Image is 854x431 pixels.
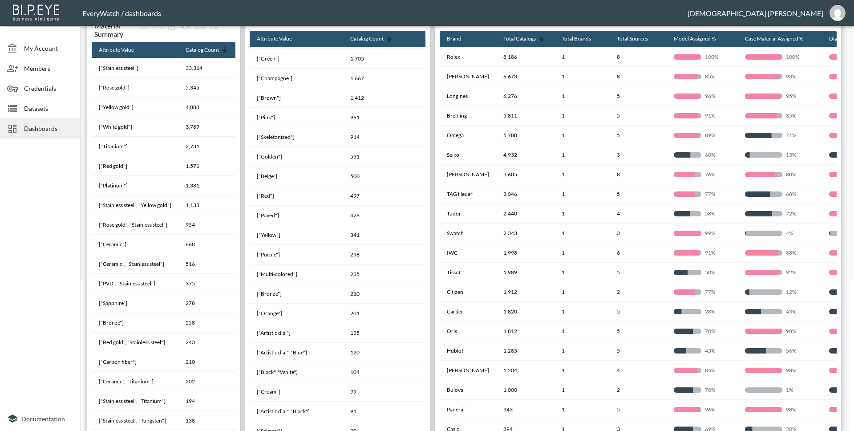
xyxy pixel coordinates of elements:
th: ["Ceramic", "Stainless steel"] [92,254,178,274]
div: 43/100 (43%) [745,308,815,315]
th: 531 [343,147,425,167]
div: EveryWatch / dashboards [82,9,688,17]
th: 1 [554,47,610,67]
th: 954 [178,215,238,235]
button: vishnu@everywatch.com [823,2,852,24]
th: 2,343 [496,224,554,243]
th: 210 [178,352,238,372]
div: 60/100 (60%) [674,151,731,159]
th: 3 [610,145,667,165]
th: 138 [178,411,238,431]
th: ["Skeletonized"] [250,127,343,147]
th: 3,605 [496,165,554,184]
div: Attribute Value [257,33,292,44]
th: 1 [554,400,610,419]
div: 89/100 (89%) [674,131,731,139]
div: 77/100 (77%) [674,190,731,198]
p: 100% [705,53,731,61]
div: 70/100 (70%) [674,327,731,335]
span: Total Sources [617,33,660,44]
th: 210 [343,284,425,304]
th: 375 [178,274,238,293]
th: ["Artistic dial"] [250,323,343,343]
th: ["Brown"] [250,88,343,108]
p: 50% [705,268,731,276]
th: ["Platinum"] [92,176,178,195]
th: ["Red gold", "Stainless steel"] [92,333,178,352]
th: 961 [343,108,425,127]
th: ["Purple"] [250,245,343,264]
div: Catalog Count [350,33,384,44]
th: 1 [554,380,610,400]
th: 1,381 [178,176,238,195]
th: 5 [610,184,667,204]
div: 80/100 (80%) [745,171,815,178]
th: Omega [440,126,496,145]
div: 98/100 (98%) [745,406,815,413]
th: Cartier [440,302,496,321]
th: 1,820 [496,302,554,321]
p: 98% [786,406,815,413]
th: ["Yellow"] [250,225,343,245]
th: ["Red"] [250,186,343,206]
th: 478 [343,206,425,225]
th: 2 [610,282,667,302]
th: Tudor [440,204,496,224]
p: 85% [705,366,731,374]
th: 104 [343,362,425,382]
th: ["Rose gold", "Stainless steel"] [92,215,178,235]
th: ["Artistic dial", "Blue"] [250,343,343,362]
th: 202 [178,372,238,391]
div: 85/100 (85%) [674,73,731,80]
div: 96/100 (96%) [674,406,731,413]
div: 4/100 (4%) [745,229,815,237]
th: 1,285 [496,341,554,361]
div: 50/100 (50%) [674,268,731,276]
p: 70% [705,327,731,335]
th: Hamilton [440,361,496,380]
th: 1,204 [496,361,554,380]
div: 96/100 (96%) [674,92,731,100]
th: ["Multi-colored"] [250,264,343,284]
th: 6 [610,243,667,263]
span: Total Catalogs [503,33,547,44]
p: 68% [786,190,815,198]
div: 88/100 (88%) [745,249,815,256]
th: 5 [610,302,667,321]
th: 4 [610,361,667,380]
p: 45% [705,347,731,354]
th: 1,412 [343,88,425,108]
th: Longines [440,86,496,106]
th: 4 [610,204,667,224]
th: 135 [343,323,425,343]
th: ["Sapphire"] [92,293,178,313]
th: ["Rose gold"] [92,78,178,98]
th: ["White gold"] [92,117,178,137]
th: Panerai [440,400,496,419]
th: Swatch [440,224,496,243]
div: 99/100 (99%) [674,229,731,237]
th: 258 [178,313,238,333]
span: Documentation [21,415,65,423]
th: 6,673 [496,67,554,86]
p: 77% [705,288,731,296]
th: 5 [610,263,667,282]
th: 4,932 [496,145,554,165]
th: Citizen [440,282,496,302]
div: 100/100 (100%) [745,53,815,61]
th: 1 [554,341,610,361]
div: Catalog Count [186,45,219,55]
p: 88% [786,249,815,256]
th: 3,789 [178,117,238,137]
th: 1 [554,282,610,302]
div: Total Sources [617,33,648,44]
div: 93/100 (93%) [745,73,815,80]
th: 1,989 [496,263,554,282]
th: 1 [554,67,610,86]
div: 45/100 (45%) [674,347,731,354]
th: IWC [440,243,496,263]
div: 70/100 (70%) [674,386,731,394]
th: 1 [554,184,610,204]
span: Total Brands [562,33,603,44]
p: 92% [786,268,815,276]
